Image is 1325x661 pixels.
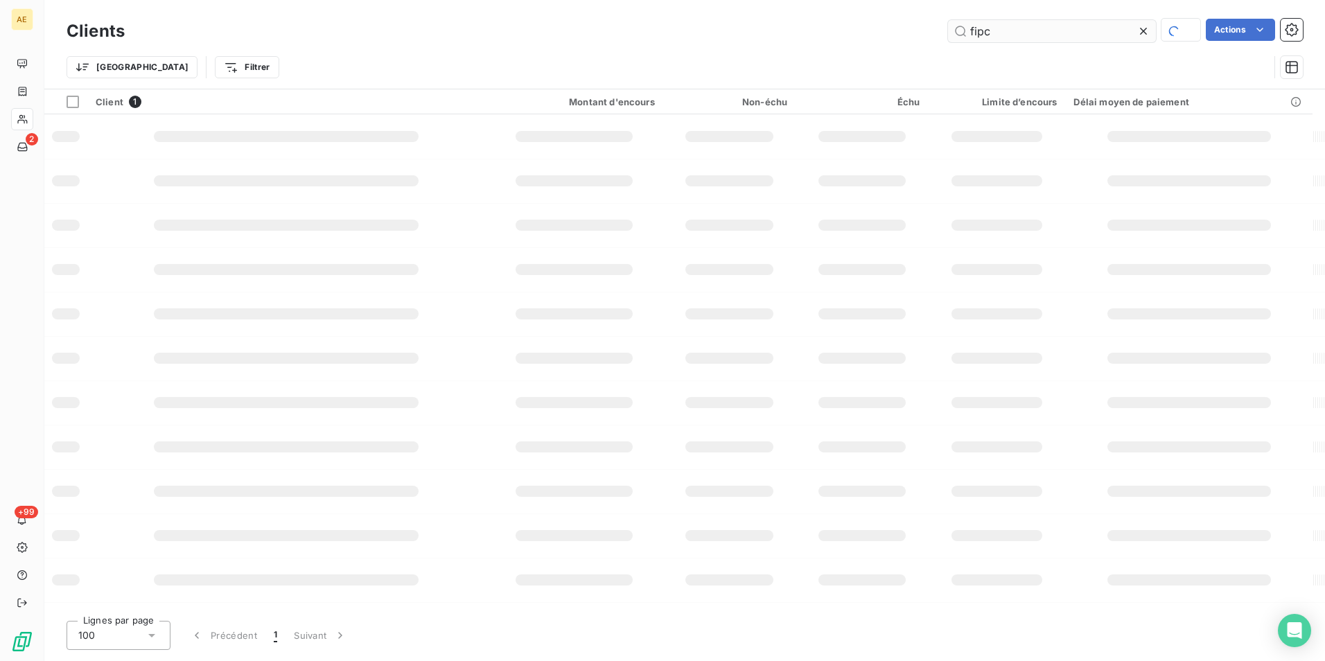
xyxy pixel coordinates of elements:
button: [GEOGRAPHIC_DATA] [67,56,198,78]
div: Montant d'encours [493,96,655,107]
h3: Clients [67,19,125,44]
button: Précédent [182,621,265,650]
span: 100 [78,628,95,642]
button: Suivant [286,621,356,650]
div: Délai moyen de paiement [1073,96,1304,107]
button: Filtrer [215,56,279,78]
div: Non-échu [672,96,787,107]
span: 1 [274,628,277,642]
span: Client [96,96,123,107]
div: Échu [804,96,920,107]
button: Actions [1206,19,1275,41]
span: +99 [15,506,38,518]
button: 1 [265,621,286,650]
span: 2 [26,133,38,146]
div: AE [11,8,33,30]
img: Logo LeanPay [11,631,33,653]
div: Open Intercom Messenger [1278,614,1311,647]
div: Limite d’encours [937,96,1058,107]
span: 1 [129,96,141,108]
input: Rechercher [948,20,1156,42]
